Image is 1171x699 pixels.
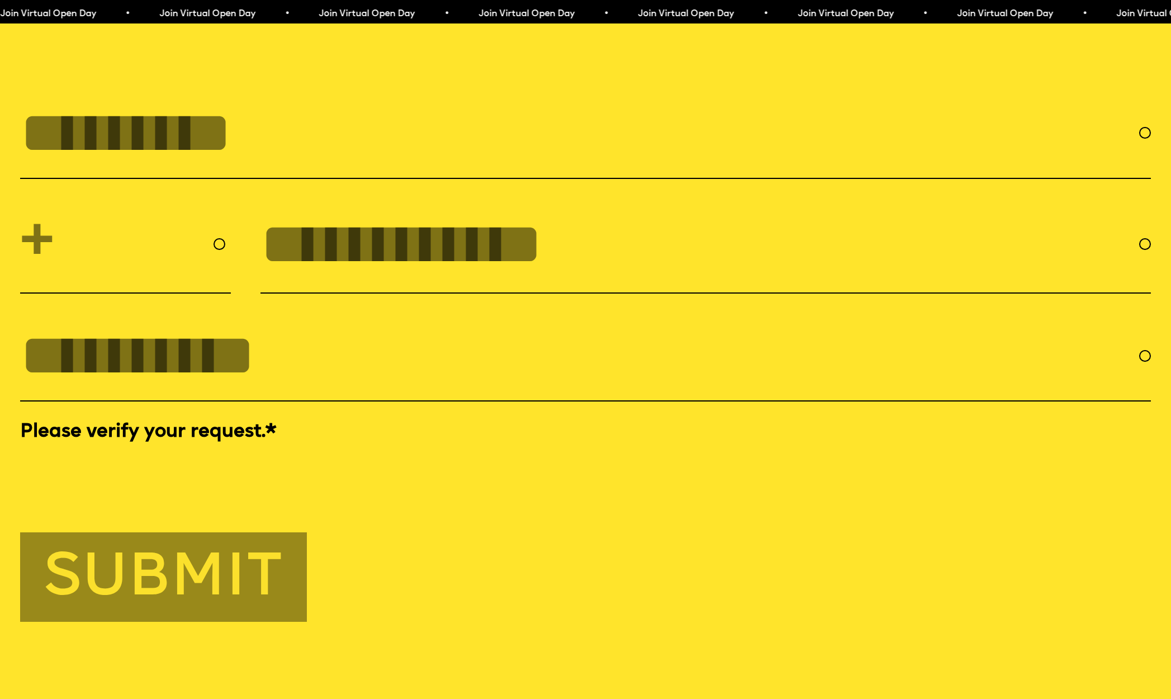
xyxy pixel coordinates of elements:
[20,532,307,622] button: Submit
[285,10,290,18] span: •
[20,448,190,492] iframe: reCAPTCHA
[1082,10,1087,18] span: •
[763,10,768,18] span: •
[922,10,927,18] span: •
[444,10,449,18] span: •
[20,419,1150,445] label: Please verify your request.
[125,10,130,18] span: •
[604,10,609,18] span: •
